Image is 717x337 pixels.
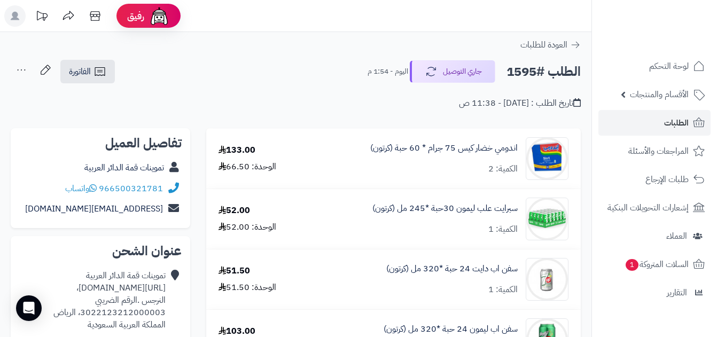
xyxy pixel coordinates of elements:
[598,138,711,164] a: المراجعات والأسئلة
[219,205,250,217] div: 52.00
[372,202,518,215] a: سبرايت علب ليمون 30حبة *245 مل (كرتون)
[598,167,711,192] a: طلبات الإرجاع
[598,223,711,249] a: العملاء
[626,259,638,271] span: 1
[664,115,689,130] span: الطلبات
[459,97,581,109] div: تاريخ الطلب : [DATE] - 11:38 ص
[666,229,687,244] span: العملاء
[488,163,518,175] div: الكمية: 2
[526,137,568,180] img: 1747283225-Screenshot%202025-05-15%20072245-90x90.jpg
[149,5,170,27] img: ai-face.png
[644,29,707,51] img: logo-2.png
[384,323,518,335] a: سفن اب ليمون 24 حبة *320 مل (كرتون)
[488,284,518,296] div: الكمية: 1
[28,5,55,29] a: تحديثات المنصة
[645,172,689,187] span: طلبات الإرجاع
[506,61,581,83] h2: الطلب #1595
[649,59,689,74] span: لوحة التحكم
[598,195,711,221] a: إشعارات التحويلات البنكية
[520,38,567,51] span: العودة للطلبات
[598,252,711,277] a: السلات المتروكة1
[219,161,276,173] div: الوحدة: 66.50
[65,182,97,195] a: واتساب
[25,202,163,215] a: [EMAIL_ADDRESS][DOMAIN_NAME]
[628,144,689,159] span: المراجعات والأسئلة
[69,65,91,78] span: الفاتورة
[488,223,518,236] div: الكمية: 1
[520,38,581,51] a: العودة للطلبات
[526,258,568,301] img: 1747540408-7a431d2a-4456-4a4d-8b76-9a07e3ea-90x90.jpg
[625,257,689,272] span: السلات المتروكة
[370,142,518,154] a: اندومي خضار كيس 75 جرام * 60 حبة (كرتون)
[84,161,164,174] a: تموينات قمة الدائر العربية
[60,60,115,83] a: الفاتورة
[386,263,518,275] a: سفن اب دايت 24 حبة *320 مل (كرتون)
[219,144,255,156] div: 133.00
[19,137,182,150] h2: تفاصيل العميل
[607,200,689,215] span: إشعارات التحويلات البنكية
[19,245,182,257] h2: عنوان الشحن
[598,280,711,305] a: التقارير
[598,110,711,136] a: الطلبات
[630,87,689,102] span: الأقسام والمنتجات
[598,53,711,79] a: لوحة التحكم
[368,66,408,77] small: اليوم - 1:54 م
[219,221,276,233] div: الوحدة: 52.00
[219,265,250,277] div: 51.50
[16,295,42,321] div: Open Intercom Messenger
[127,10,144,22] span: رفيق
[219,281,276,294] div: الوحدة: 51.50
[410,60,495,83] button: جاري التوصيل
[99,182,163,195] a: 966500321781
[667,285,687,300] span: التقارير
[526,198,568,240] img: 1747539523-715qJy%20WlIL._AC_SL1500-90x90.jpg
[19,270,166,331] div: تموينات قمة الدائر العربية [URL][DOMAIN_NAME]، النرجس .الرقم الضريبي 3022123212000003، الرياض الم...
